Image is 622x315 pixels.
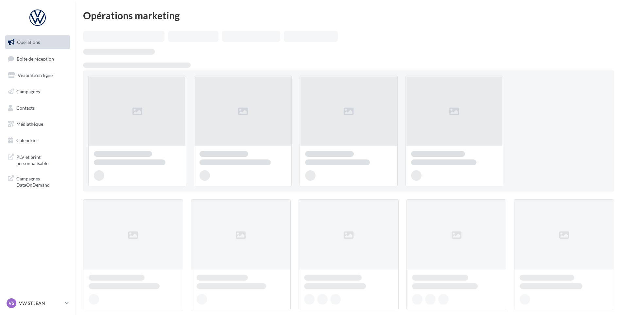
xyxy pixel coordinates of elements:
span: PLV et print personnalisable [16,153,67,167]
a: Campagnes [4,85,71,99]
a: Médiathèque [4,117,71,131]
span: Campagnes DataOnDemand [16,174,67,188]
span: Boîte de réception [17,56,54,61]
span: Visibilité en ligne [18,72,53,78]
span: Opérations [17,39,40,45]
span: Contacts [16,105,35,110]
a: Boîte de réception [4,52,71,66]
div: Opérations marketing [83,10,614,20]
a: PLV et print personnalisable [4,150,71,169]
a: Campagnes DataOnDemand [4,172,71,191]
a: VS VW ST JEAN [5,297,70,309]
a: Calendrier [4,134,71,147]
span: Calendrier [16,138,38,143]
span: Médiathèque [16,121,43,127]
span: Campagnes [16,89,40,94]
a: Contacts [4,101,71,115]
span: VS [9,300,14,306]
a: Visibilité en ligne [4,68,71,82]
a: Opérations [4,35,71,49]
p: VW ST JEAN [19,300,62,306]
